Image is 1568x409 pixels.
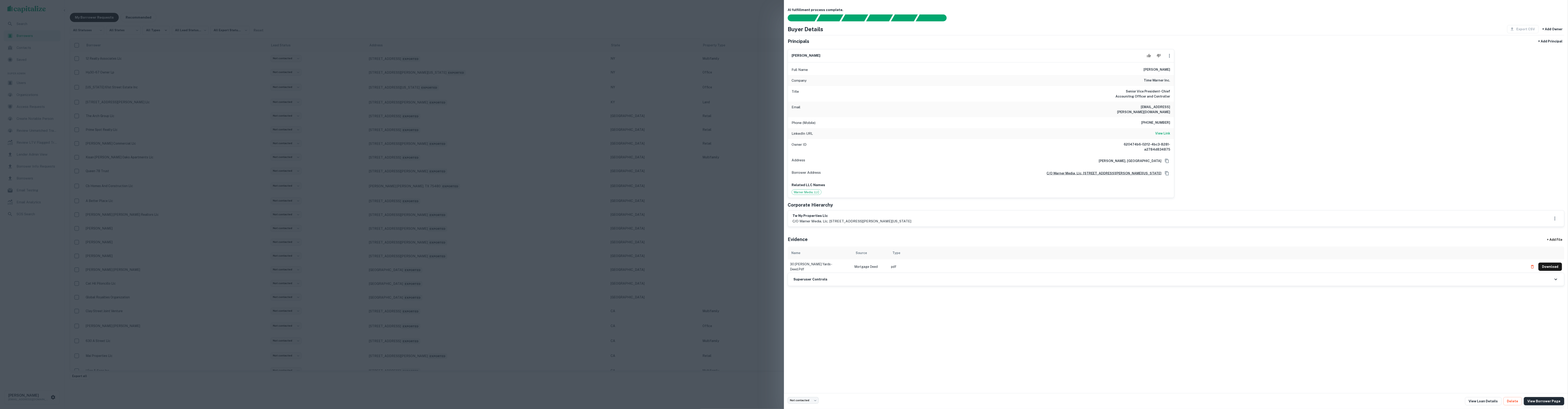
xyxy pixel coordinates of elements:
div: Principals found, AI now looking for contact information... [866,14,893,21]
button: Download [1538,263,1562,271]
h6: Senior Vice President- Chief Accounitng Officer and Controller [1115,89,1170,99]
h5: Corporate Hierarchy [788,202,833,208]
div: Documents found, AI parsing details... [841,14,868,21]
p: c/o warner media, llc, [STREET_ADDRESS][PERSON_NAME][US_STATE] [792,219,911,224]
iframe: Chat Widget [1545,372,1568,394]
p: Address [792,157,805,164]
div: Sending borrower request to AI... [782,14,817,21]
div: Not contacted [788,397,819,404]
button: Copy Address [1163,157,1170,164]
button: Delete file [1528,263,1537,270]
td: pdf [889,259,1526,274]
h4: Buyer Details [788,25,823,33]
p: Title [792,89,799,99]
button: Reject [1155,51,1163,60]
h6: tw ny properties llc [792,213,911,219]
a: View Link [1155,131,1170,136]
h6: [PERSON_NAME], [GEOGRAPHIC_DATA] [1095,158,1162,163]
h5: Evidence [788,236,808,243]
a: c/o warner media, llc, [STREET_ADDRESS][PERSON_NAME][US_STATE] [1043,171,1162,176]
p: Full Name [792,67,808,73]
td: Mortgage Deed [852,259,889,274]
p: LinkedIn URL [792,131,813,136]
button: Copy Address [1163,170,1170,177]
button: + Add Owner [1540,25,1564,33]
a: View Loan Details [1465,397,1502,405]
td: 30 [PERSON_NAME] yards - deed.pdf [788,259,852,274]
div: AI fulfillment process complete. [916,14,952,21]
th: Name [788,247,852,259]
div: Your request is received and processing... [816,14,843,21]
p: Owner ID [792,142,807,152]
th: Source [852,247,889,259]
p: Email [792,104,800,115]
p: Related LLC Names [792,182,1170,188]
a: View Borrower Page [1524,397,1564,405]
th: Type [889,247,1526,259]
h6: time warner inc. [1144,78,1170,83]
h6: [EMAIL_ADDRESS][PERSON_NAME][DOMAIN_NAME] [1115,104,1170,115]
div: scrollable content [788,247,1564,273]
div: Name [791,250,800,256]
h6: [PHONE_NUMBER] [1141,120,1170,126]
p: Phone (Mobile) [792,120,815,126]
button: Accept [1145,51,1153,60]
button: + Add Principal [1536,37,1564,45]
h6: [PERSON_NAME] [1144,67,1170,73]
h6: [PERSON_NAME] [792,53,820,58]
div: Source [856,250,867,256]
div: Principals found, still searching for contact information. This may take time... [891,14,918,21]
button: Delete [1503,397,1522,405]
h5: Principals [788,38,809,45]
h6: AI fulfillment process complete. [788,7,1564,13]
p: Company [792,78,807,83]
p: Borrower Address [792,170,821,177]
h6: 620474b6-02f2-4bc3-8281-a2784d834875 [1115,142,1170,152]
span: Warner Media, LLC [792,190,821,195]
div: Type [892,250,900,256]
h6: Superuser Controls [793,277,827,282]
